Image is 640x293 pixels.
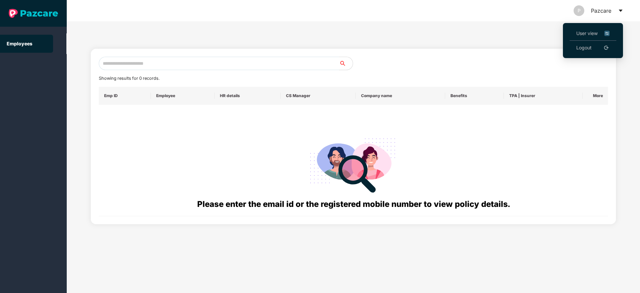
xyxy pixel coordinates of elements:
th: Benefits [445,87,504,105]
img: svg+xml;base64,PHN2ZyB4bWxucz0iaHR0cDovL3d3dy53My5vcmcvMjAwMC9zdmciIHdpZHRoPSIxNiIgaGVpZ2h0PSIxNi... [604,30,610,37]
span: search [339,61,353,66]
a: Logout [576,44,592,51]
button: search [339,57,353,70]
span: P [578,5,581,16]
th: More [583,87,608,105]
span: caret-down [618,8,623,13]
th: Emp ID [99,87,151,105]
th: CS Manager [281,87,356,105]
a: Employees [7,41,32,46]
img: svg+xml;base64,PHN2ZyB4bWxucz0iaHR0cDovL3d3dy53My5vcmcvMjAwMC9zdmciIHdpZHRoPSIyODgiIGhlaWdodD0iMj... [305,130,401,198]
span: User view [576,30,610,37]
th: Company name [356,87,445,105]
th: Employee [151,87,215,105]
span: Please enter the email id or the registered mobile number to view policy details. [197,199,510,209]
th: TPA | Insurer [504,87,583,105]
span: Showing results for 0 records. [99,76,159,81]
th: HR details [215,87,280,105]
